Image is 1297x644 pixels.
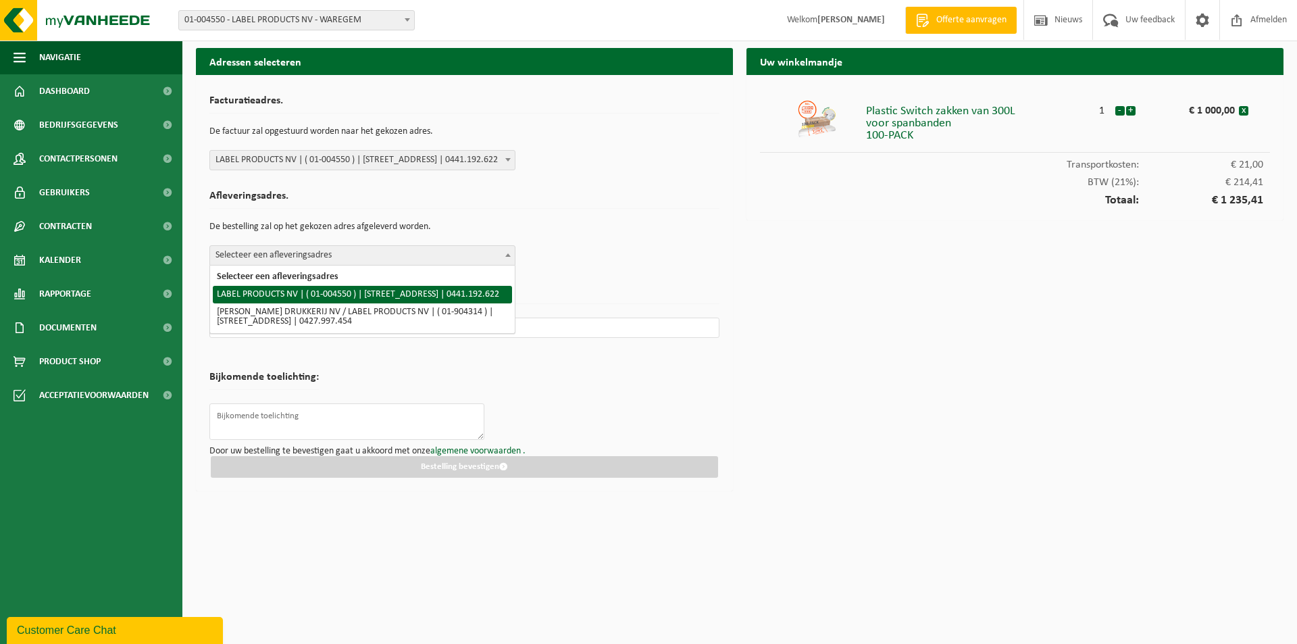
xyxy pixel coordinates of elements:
span: Navigatie [39,41,81,74]
li: Selecteer een afleveringsadres [213,268,512,286]
strong: [PERSON_NAME] [817,15,885,25]
iframe: chat widget [7,614,226,644]
span: Dashboard [39,74,90,108]
button: + [1126,106,1136,116]
button: x [1239,106,1248,116]
span: € 214,41 [1139,177,1263,188]
span: Contracten [39,209,92,243]
span: Gebruikers [39,176,90,209]
h2: Afleveringsadres. [209,191,719,209]
span: 01-004550 - LABEL PRODUCTS NV - WAREGEM [179,11,414,30]
span: 01-004550 - LABEL PRODUCTS NV - WAREGEM [178,10,415,30]
span: Kalender [39,243,81,277]
div: 1 [1090,99,1115,116]
p: Door uw bestelling te bevestigen gaat u akkoord met onze [209,447,719,456]
img: 01-999954 [796,99,837,139]
div: BTW (21%): [760,170,1270,188]
a: Offerte aanvragen [905,7,1017,34]
p: De bestelling zal op het gekozen adres afgeleverd worden. [209,216,719,239]
span: LABEL PRODUCTS NV | ( 01-004550 ) | VICHTSEWEG 176 - A, 8790 WAREGEM | 0441.192.622 [209,150,515,170]
li: LABEL PRODUCTS NV | ( 01-004550 ) | [STREET_ADDRESS] | 0441.192.622 [213,286,512,303]
div: € 1 000,00 [1164,99,1238,116]
div: Plastic Switch zakken van 300L voor spanbanden 100-PACK [866,99,1090,142]
div: Totaal: [760,188,1270,207]
h2: Facturatieadres. [209,95,719,114]
a: algemene voorwaarden . [430,446,526,456]
button: Bestelling bevestigen [211,456,718,478]
span: Product Shop [39,345,101,378]
span: Rapportage [39,277,91,311]
span: Selecteer een afleveringsadres [209,245,515,266]
span: Acceptatievoorwaarden [39,378,149,412]
span: Documenten [39,311,97,345]
li: [PERSON_NAME] DRUKKERIJ NV / LABEL PRODUCTS NV | ( 01-904314 ) | [STREET_ADDRESS] | 0427.997.454 [213,303,512,330]
span: Selecteer een afleveringsadres [210,246,515,265]
span: Offerte aanvragen [933,14,1010,27]
span: Contactpersonen [39,142,118,176]
p: De factuur zal opgestuurd worden naar het gekozen adres. [209,120,719,143]
h2: Uw winkelmandje [746,48,1283,74]
div: Transportkosten: [760,153,1270,170]
span: € 21,00 [1139,159,1263,170]
span: Bedrijfsgegevens [39,108,118,142]
h2: Adressen selecteren [196,48,733,74]
span: € 1 235,41 [1139,195,1263,207]
button: - [1115,106,1125,116]
h2: Bijkomende toelichting: [209,372,319,390]
span: LABEL PRODUCTS NV | ( 01-004550 ) | VICHTSEWEG 176 - A, 8790 WAREGEM | 0441.192.622 [210,151,515,170]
